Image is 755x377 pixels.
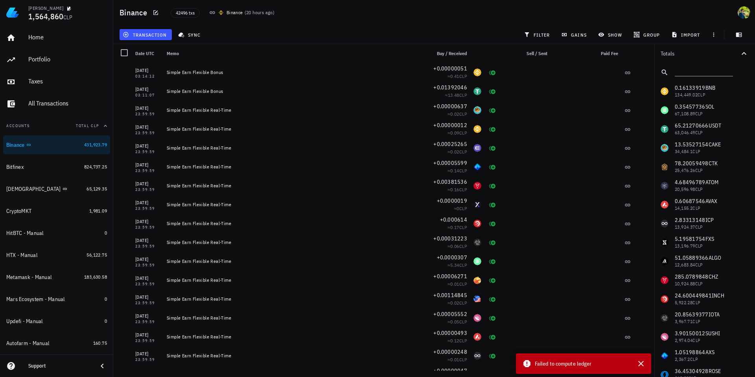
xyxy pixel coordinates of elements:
span: ≈ [447,168,467,174]
div: Simple Earn Flexible Real-Time [167,126,417,132]
div: Simple Earn Flexible Real-Time [167,353,417,359]
span: +0.00381536 [433,178,467,185]
div: Simple Earn Flexible Real-Time [167,164,417,170]
div: Binance [226,9,243,17]
button: group [630,29,665,40]
div: Simple Earn Flexible Real-Time [167,107,417,113]
span: 42496 txs [176,9,195,17]
div: [PERSON_NAME] [28,5,63,11]
button: Totals [654,44,755,63]
span: CLP [459,149,467,155]
span: CLP [459,187,467,192]
div: Totals [661,51,739,56]
span: 0.05 [450,319,459,325]
img: 270.png [219,10,223,15]
span: 0 [105,318,107,324]
span: +0.00000051 [433,65,467,72]
span: CLP [459,224,467,230]
span: +0.000614 [440,216,467,223]
a: Autofarm - Manual 160.75 [3,334,110,353]
span: 0.17 [450,224,459,230]
div: AXS-icon [473,163,481,171]
span: 13.48 [448,92,459,98]
div: DYDX-icon [473,201,481,209]
div: CAKE-icon [473,106,481,114]
div: Autofarm - Manual [6,340,49,347]
div: CryptoMKT [6,208,31,214]
div: [DEMOGRAPHIC_DATA] [6,186,61,192]
span: 183,630.58 [84,274,107,280]
span: +0.0000307 [437,254,468,261]
span: 0.12 [450,338,459,344]
div: SOL-icon [473,257,481,265]
span: show [600,31,622,38]
div: [DATE] [135,237,160,244]
div: USDT-icon [473,87,481,95]
span: +0.00031223 [433,235,467,242]
div: Sell / Sent [500,44,551,63]
a: Bitfinex 824,737.25 [3,157,110,176]
div: [DATE] [135,369,160,377]
button: transaction [120,29,172,40]
span: +0.00000248 [433,348,467,355]
div: 23:59:59 [135,225,160,229]
div: [DATE] [135,104,160,112]
div: Taxes [28,78,107,85]
span: CLP [459,92,467,98]
span: ≈ [447,73,467,79]
span: ≈ [447,338,467,344]
span: gains [563,31,586,38]
span: 0.02 [450,111,459,117]
span: transaction [124,31,167,38]
h1: Binance [120,6,150,19]
div: 23:59:59 [135,301,160,305]
span: ≈ [447,319,467,325]
div: AVAX-icon [473,333,481,341]
div: 23:59:59 [135,358,160,362]
span: ≈ [447,300,467,306]
div: BNB-icon [473,68,481,76]
div: HTX - Manual [6,252,37,259]
button: show [595,29,627,40]
div: [DATE] [135,142,160,150]
div: [DATE] [135,274,160,282]
div: Support [28,363,91,369]
span: 0.01 [450,281,459,287]
span: 65,129.35 [87,186,107,192]
div: Simple Earn Flexible Bonus [167,69,417,76]
div: 1INCH-icon [473,220,481,227]
a: [DEMOGRAPHIC_DATA] 65,129.35 [3,179,110,198]
span: ( ) [245,9,275,17]
span: group [635,31,660,38]
div: Mars Ecosystem - Manual [6,296,65,303]
span: 0.09 [450,130,459,136]
span: +0.0000019 [437,197,468,204]
span: 0.01 [450,357,459,362]
div: Simple Earn Flexible Real-Time [167,201,417,208]
span: ≈ [447,149,467,155]
div: All Transactions [28,100,107,107]
span: 56,122.75 [87,252,107,258]
div: 23:59:59 [135,131,160,135]
div: [DATE] [135,350,160,358]
div: SUSHI-icon [473,314,481,322]
div: Simple Earn Flexible Real-Time [167,315,417,321]
div: Metamask - Manual [6,274,52,281]
span: 824,737.25 [84,164,107,170]
div: 23:59:59 [135,169,160,173]
span: CLP [459,357,467,362]
span: 20 hours ago [246,9,273,15]
span: +0.00006271 [433,273,467,280]
div: 23:59:59 [135,188,160,192]
div: 23:59:59 [135,244,160,248]
div: Simple Earn Flexible Bonus [167,88,417,94]
div: Memo [164,44,420,63]
span: +0.00025265 [433,140,467,148]
span: 5.34 [450,262,459,268]
div: Binance [6,142,25,148]
span: CLP [459,300,467,306]
span: 0.06 [450,243,459,249]
span: Total CLP [76,123,99,128]
div: Simple Earn Flexible Real-Time [167,277,417,283]
span: ≈ [447,187,467,192]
